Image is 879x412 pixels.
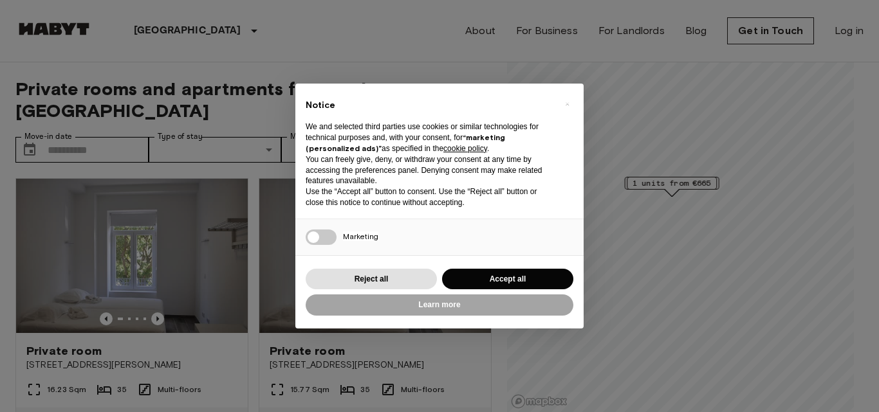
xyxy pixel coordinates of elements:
[557,94,577,114] button: Close this notice
[343,231,378,241] span: Marketing
[306,186,553,208] p: Use the “Accept all” button to consent. Use the “Reject all” button or close this notice to conti...
[442,269,573,290] button: Accept all
[306,269,437,290] button: Reject all
[443,144,487,153] a: cookie policy
[306,132,505,153] strong: “marketing (personalized ads)”
[306,99,553,112] h2: Notice
[306,154,553,186] p: You can freely give, deny, or withdraw your consent at any time by accessing the preferences pane...
[306,294,573,316] button: Learn more
[306,121,553,154] p: We and selected third parties use cookies or similar technologies for technical purposes and, wit...
[565,96,569,112] span: ×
